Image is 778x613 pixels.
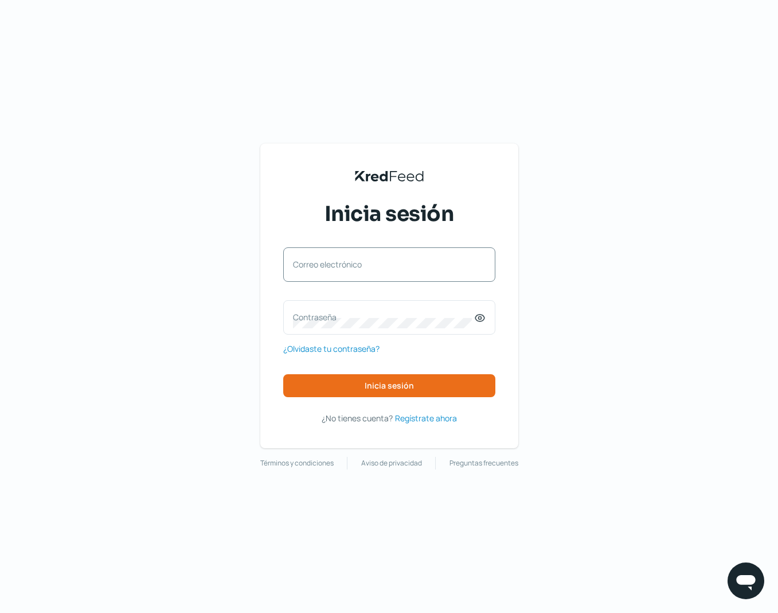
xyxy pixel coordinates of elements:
[293,259,474,270] label: Correo electrónico
[449,457,518,470] a: Preguntas frecuentes
[260,457,334,470] a: Términos y condiciones
[395,411,457,425] a: Regístrate ahora
[322,413,393,424] span: ¿No tienes cuenta?
[325,200,454,228] span: Inicia sesión
[365,382,414,390] span: Inicia sesión
[734,569,757,592] img: chatIcon
[283,374,495,397] button: Inicia sesión
[283,342,380,356] a: ¿Olvidaste tu contraseña?
[293,312,474,323] label: Contraseña
[361,457,422,470] a: Aviso de privacidad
